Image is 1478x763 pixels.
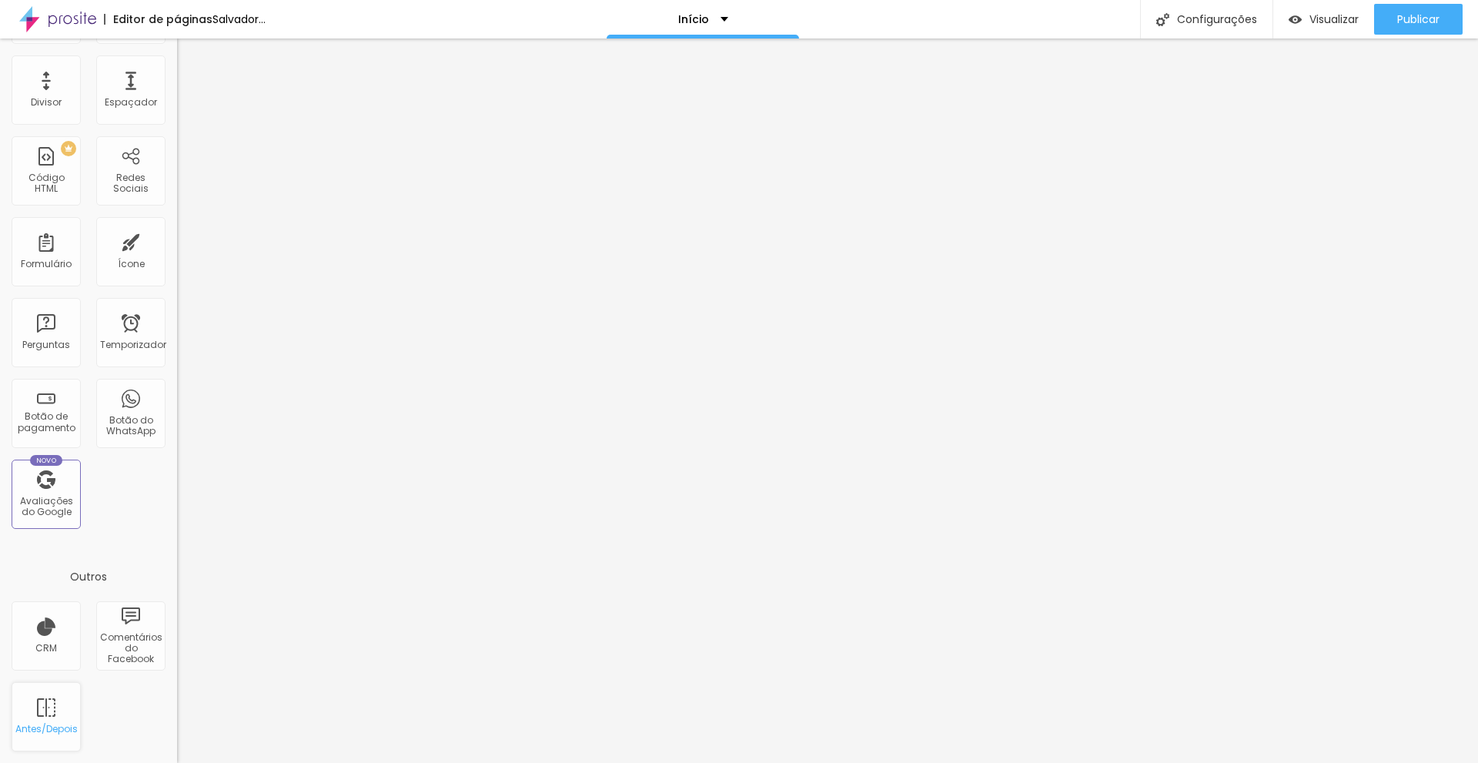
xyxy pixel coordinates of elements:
[31,95,62,109] font: Divisor
[105,95,157,109] font: Espaçador
[113,171,149,195] font: Redes Sociais
[1397,12,1440,27] font: Publicar
[212,12,266,27] font: Salvador...
[35,641,57,654] font: CRM
[36,456,57,465] font: Novo
[28,171,65,195] font: Código HTML
[18,410,75,433] font: Botão de pagamento
[1289,13,1302,26] img: view-1.svg
[678,12,709,27] font: Início
[118,257,145,270] font: Ícone
[70,569,107,584] font: Outros
[1273,4,1374,35] button: Visualizar
[100,631,162,666] font: Comentários do Facebook
[1177,12,1257,27] font: Configurações
[113,12,212,27] font: Editor de páginas
[100,338,166,351] font: Temporizador
[106,413,155,437] font: Botão do WhatsApp
[20,494,73,518] font: Avaliações do Google
[22,338,70,351] font: Perguntas
[1309,12,1359,27] font: Visualizar
[15,722,78,735] font: Antes/Depois
[1156,13,1169,26] img: Ícone
[1374,4,1463,35] button: Publicar
[177,38,1478,763] iframe: Editor
[21,257,72,270] font: Formulário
